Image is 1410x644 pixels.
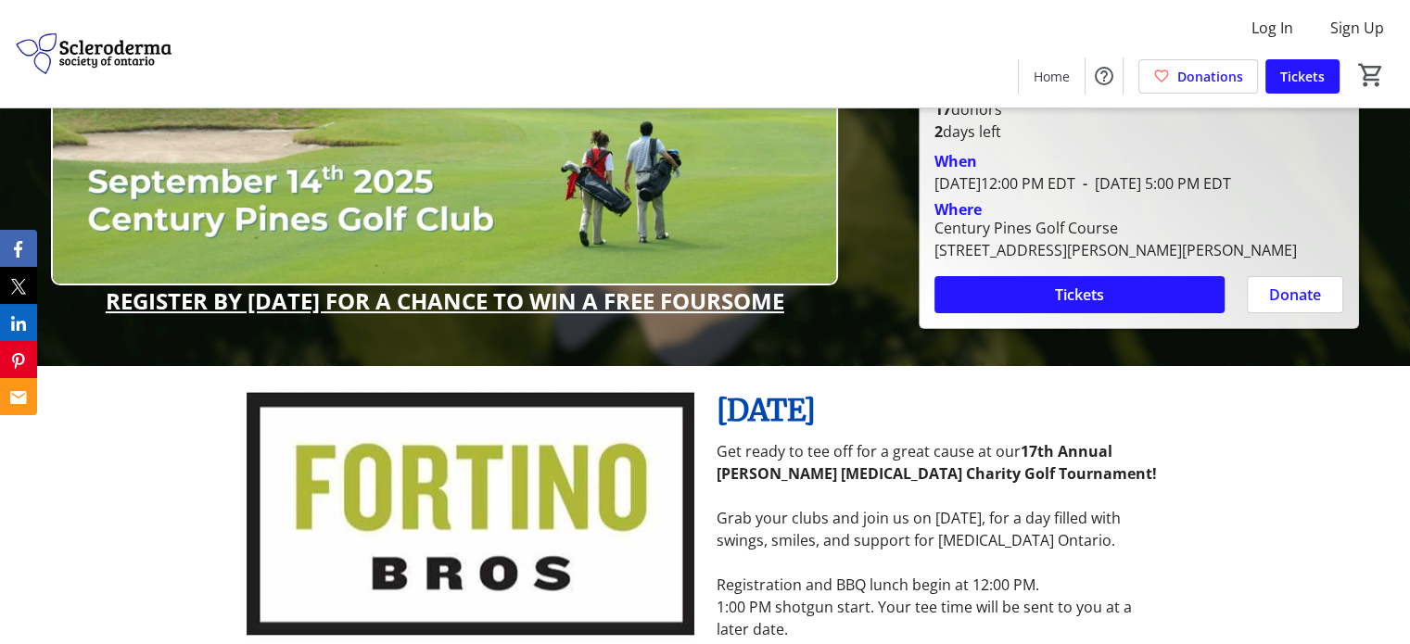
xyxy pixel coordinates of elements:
a: Donations [1138,59,1258,94]
span: [DATE] [717,392,816,429]
span: Sign Up [1330,17,1384,39]
span: Home [1034,67,1070,86]
span: Donations [1177,67,1243,86]
a: Tickets [1265,59,1340,94]
span: 2 [934,121,943,142]
button: Cart [1354,58,1388,92]
button: Log In [1237,13,1308,43]
p: Registration and BBQ lunch begin at 12:00 PM. [717,574,1164,596]
b: 17 [934,99,951,120]
p: days left [934,120,1343,143]
img: Scleroderma Society of Ontario's Logo [11,7,176,100]
img: undefined [247,388,694,640]
button: Donate [1247,276,1343,313]
span: Tickets [1280,67,1325,86]
p: Get ready to tee off for a great cause at our [717,440,1164,485]
button: Tickets [934,276,1225,313]
div: Where [934,202,982,217]
span: [DATE] 5:00 PM EDT [1075,173,1231,194]
div: [STREET_ADDRESS][PERSON_NAME][PERSON_NAME] [934,239,1297,261]
p: donors [934,98,1343,120]
span: Donate [1269,284,1321,306]
span: - [1075,173,1095,194]
u: REGISTER BY [DATE] FOR A CHANCE TO WIN A FREE FOURSOME [106,285,784,316]
a: Home [1019,59,1085,94]
p: Grab your clubs and join us on [DATE], for a day filled with swings, smiles, and support for [MED... [717,507,1164,551]
span: Log In [1251,17,1293,39]
div: Century Pines Golf Course [934,217,1297,239]
div: When [934,150,977,172]
button: Help [1086,57,1123,95]
p: 1:00 PM shotgun start. Your tee time will be sent to you at a later date. [717,596,1164,640]
span: Tickets [1055,284,1104,306]
button: Sign Up [1315,13,1399,43]
span: [DATE] 12:00 PM EDT [934,173,1075,194]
